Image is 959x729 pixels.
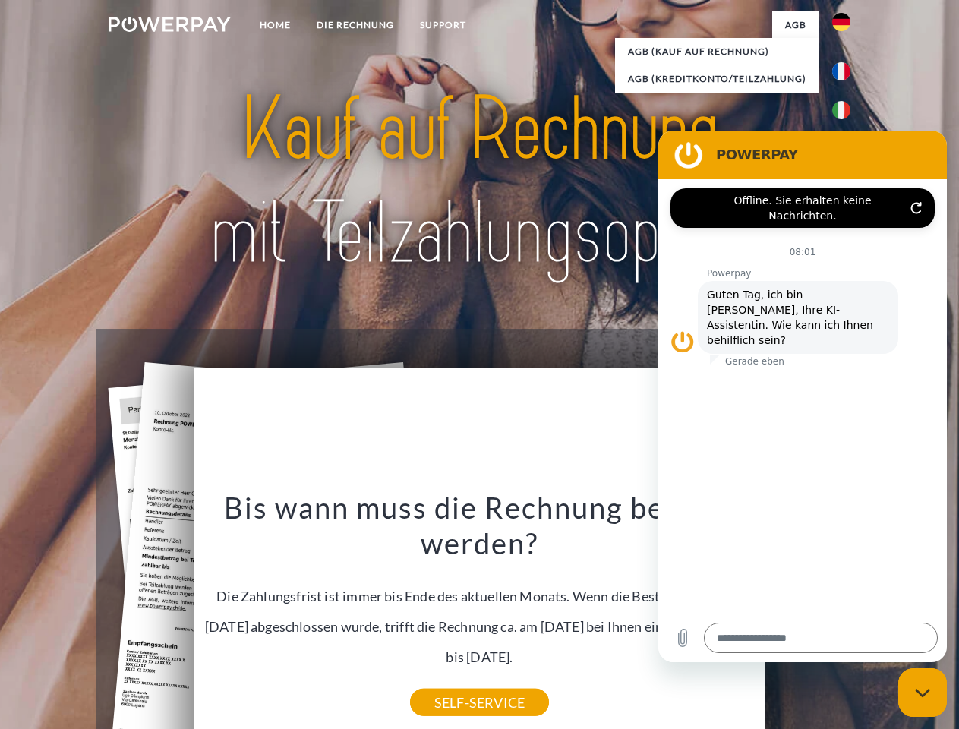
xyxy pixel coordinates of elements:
img: de [832,13,850,31]
a: DIE RECHNUNG [304,11,407,39]
img: title-powerpay_de.svg [145,73,814,291]
iframe: Messaging-Fenster [658,131,947,662]
h3: Bis wann muss die Rechnung bezahlt werden? [203,489,757,562]
a: Home [247,11,304,39]
img: it [832,101,850,119]
a: SUPPORT [407,11,479,39]
a: agb [772,11,819,39]
img: fr [832,62,850,80]
iframe: Schaltfläche zum Öffnen des Messaging-Fensters; Konversation läuft [898,668,947,717]
img: logo-powerpay-white.svg [109,17,231,32]
a: SELF-SERVICE [410,689,549,716]
a: AGB (Kreditkonto/Teilzahlung) [615,65,819,93]
a: AGB (Kauf auf Rechnung) [615,38,819,65]
div: Die Zahlungsfrist ist immer bis Ende des aktuellen Monats. Wenn die Bestellung z.B. am [DATE] abg... [203,489,757,702]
